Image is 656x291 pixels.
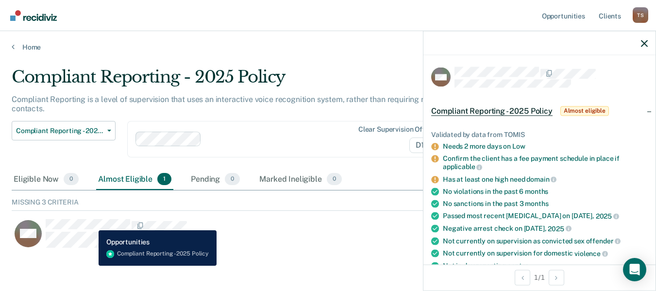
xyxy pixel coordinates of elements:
[443,142,648,151] div: Needs 2 more days on Low
[574,249,608,257] span: violence
[560,106,609,116] span: Almost eligible
[443,261,648,270] div: Not in day reporting
[257,169,344,190] div: Marked Ineligible
[443,200,648,208] div: No sanctions in the past 3
[525,188,548,195] span: months
[507,261,528,269] span: center
[549,270,564,285] button: Next Opportunity
[443,188,648,196] div: No violations in the past 6
[633,7,648,23] div: T S
[525,200,548,207] span: months
[623,258,646,281] div: Open Intercom Messenger
[12,95,493,113] p: Compliant Reporting is a level of supervision that uses an interactive voice recognition system, ...
[443,175,648,184] div: Has at least one high need domain
[423,264,656,290] div: 1 / 1
[431,130,648,138] div: Validated by data from TOMIS
[515,270,530,285] button: Previous Opportunity
[225,173,240,186] span: 0
[443,237,648,245] div: Not currently on supervision as convicted sex
[64,173,79,186] span: 0
[12,67,504,95] div: Compliant Reporting - 2025 Policy
[12,169,81,190] div: Eligible Now
[12,219,565,257] div: CaseloadOpportunityCell-00643792
[16,127,103,135] span: Compliant Reporting - 2025 Policy
[12,198,644,211] div: Missing 3 Criteria
[596,212,619,220] span: 2025
[548,224,571,232] span: 2025
[633,7,648,23] button: Profile dropdown button
[12,43,644,51] a: Home
[358,125,441,134] div: Clear supervision officers
[327,173,342,186] span: 0
[586,237,621,245] span: offender
[157,173,171,186] span: 1
[431,106,553,116] span: Compliant Reporting - 2025 Policy
[443,212,648,221] div: Passed most recent [MEDICAL_DATA] on [DATE],
[96,169,173,190] div: Almost Eligible
[10,10,57,21] img: Recidiviz
[443,154,648,171] div: Confirm the client has a fee payment schedule in place if applicable
[409,137,443,153] span: D10
[189,169,242,190] div: Pending
[443,224,648,233] div: Negative arrest check on [DATE],
[443,249,648,258] div: Not currently on supervision for domestic
[423,95,656,126] div: Compliant Reporting - 2025 PolicyAlmost eligible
